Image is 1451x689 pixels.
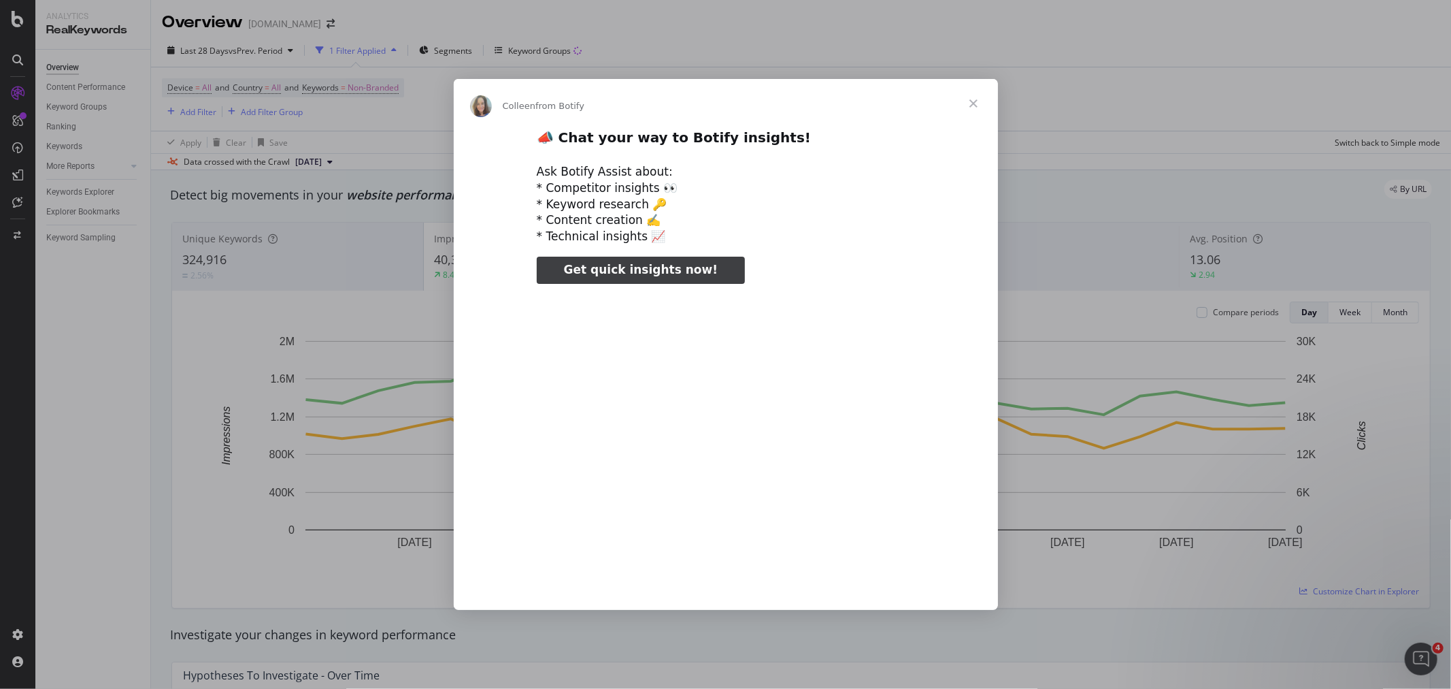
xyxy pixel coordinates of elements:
span: from Botify [535,101,584,111]
span: Colleen [503,101,536,111]
a: Get quick insights now! [537,257,745,284]
video: Play video [442,295,1010,579]
h2: 📣 Chat your way to Botify insights! [537,129,915,154]
img: Profile image for Colleen [470,95,492,117]
span: Get quick insights now! [564,263,718,276]
span: Close [949,79,998,128]
div: Ask Botify Assist about: * Competitor insights 👀 * Keyword research 🔑 * Content creation ✍️ * Tec... [537,164,915,245]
